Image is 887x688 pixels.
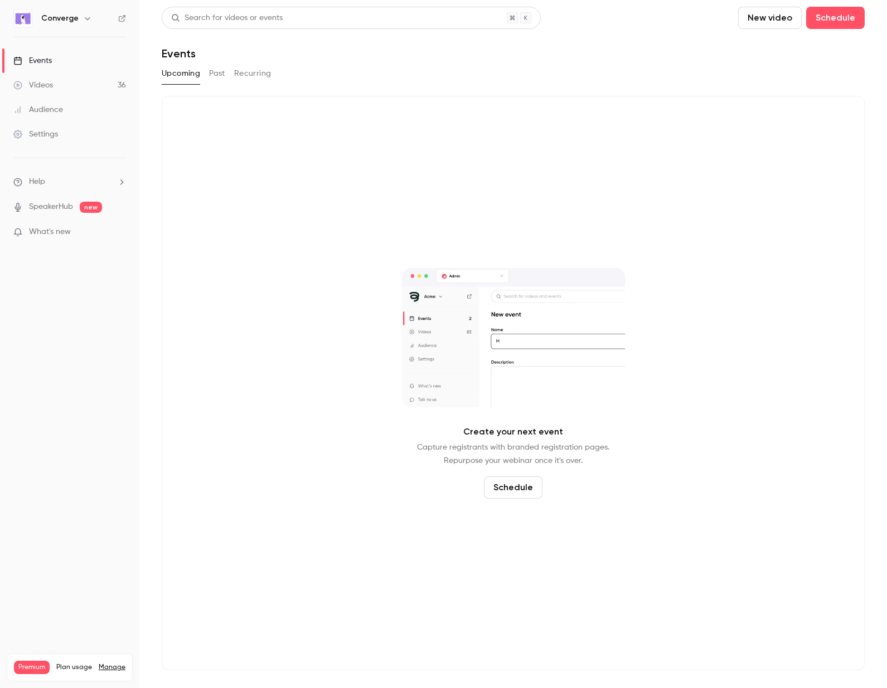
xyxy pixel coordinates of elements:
li: help-dropdown-opener [13,176,126,188]
div: Audience [13,104,63,115]
span: Premium [14,661,50,674]
button: Schedule [806,7,865,29]
h1: Events [162,47,196,60]
button: Schedule [484,476,542,499]
span: new [80,202,102,213]
button: Past [209,65,225,82]
div: Videos [13,80,53,91]
button: Upcoming [162,65,200,82]
div: Search for videos or events [171,12,283,24]
span: Plan usage [56,663,92,672]
p: Create your next event [463,425,563,438]
div: Events [13,55,52,66]
button: Recurring [234,65,272,82]
span: What's new [29,226,71,238]
div: Settings [13,129,58,140]
button: New video [738,7,802,29]
h6: Converge [41,13,79,24]
span: Help [29,176,45,188]
a: Manage [99,663,125,672]
img: Converge [14,9,32,27]
a: SpeakerHub [29,201,73,213]
p: Capture registrants with branded registration pages. Repurpose your webinar once it's over. [417,441,609,467]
